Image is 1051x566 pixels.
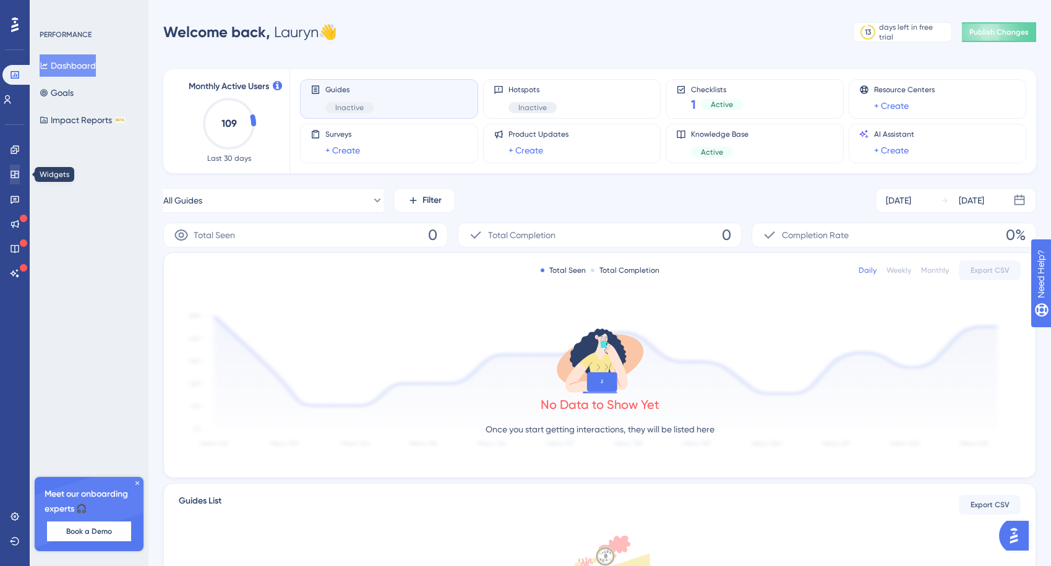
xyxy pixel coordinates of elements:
[701,147,723,157] span: Active
[45,487,134,517] span: Meet our onboarding experts 🎧
[962,22,1036,42] button: Publish Changes
[423,193,442,208] span: Filter
[207,153,251,163] span: Last 30 days
[508,129,568,139] span: Product Updates
[221,118,237,129] text: 109
[325,143,360,158] a: + Create
[691,85,743,93] span: Checklists
[874,98,909,113] a: + Create
[691,129,749,139] span: Knowledge Base
[163,23,270,41] span: Welcome back,
[874,129,914,139] span: AI Assistant
[541,396,659,413] div: No Data to Show Yet
[959,495,1021,515] button: Export CSV
[325,85,374,95] span: Guides
[66,526,112,536] span: Book a Demo
[488,228,556,242] span: Total Completion
[325,129,360,139] span: Surveys
[591,265,659,275] div: Total Completion
[879,22,948,42] div: days left in free trial
[428,225,437,245] span: 0
[921,265,949,275] div: Monthly
[40,54,96,77] button: Dashboard
[47,521,131,541] button: Book a Demo
[541,265,586,275] div: Total Seen
[959,193,984,208] div: [DATE]
[335,103,364,113] span: Inactive
[179,494,221,516] span: Guides List
[999,517,1036,554] iframe: UserGuiding AI Assistant Launcher
[859,265,877,275] div: Daily
[971,500,1010,510] span: Export CSV
[691,96,696,113] span: 1
[114,117,126,123] div: BETA
[518,103,547,113] span: Inactive
[29,3,77,18] span: Need Help?
[959,260,1021,280] button: Export CSV
[886,265,911,275] div: Weekly
[40,30,92,40] div: PERFORMANCE
[163,22,337,42] div: Lauryn 👋
[782,228,849,242] span: Completion Rate
[40,82,74,104] button: Goals
[163,188,384,213] button: All Guides
[163,193,202,208] span: All Guides
[486,422,714,437] p: Once you start getting interactions, they will be listed here
[886,193,911,208] div: [DATE]
[971,265,1010,275] span: Export CSV
[508,143,543,158] a: + Create
[508,85,557,95] span: Hotspots
[865,27,871,37] div: 13
[189,79,269,94] span: Monthly Active Users
[711,100,733,109] span: Active
[969,27,1029,37] span: Publish Changes
[874,143,909,158] a: + Create
[40,109,126,131] button: Impact ReportsBETA
[194,228,235,242] span: Total Seen
[393,188,455,213] button: Filter
[1006,225,1026,245] span: 0%
[874,85,935,95] span: Resource Centers
[722,225,731,245] span: 0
